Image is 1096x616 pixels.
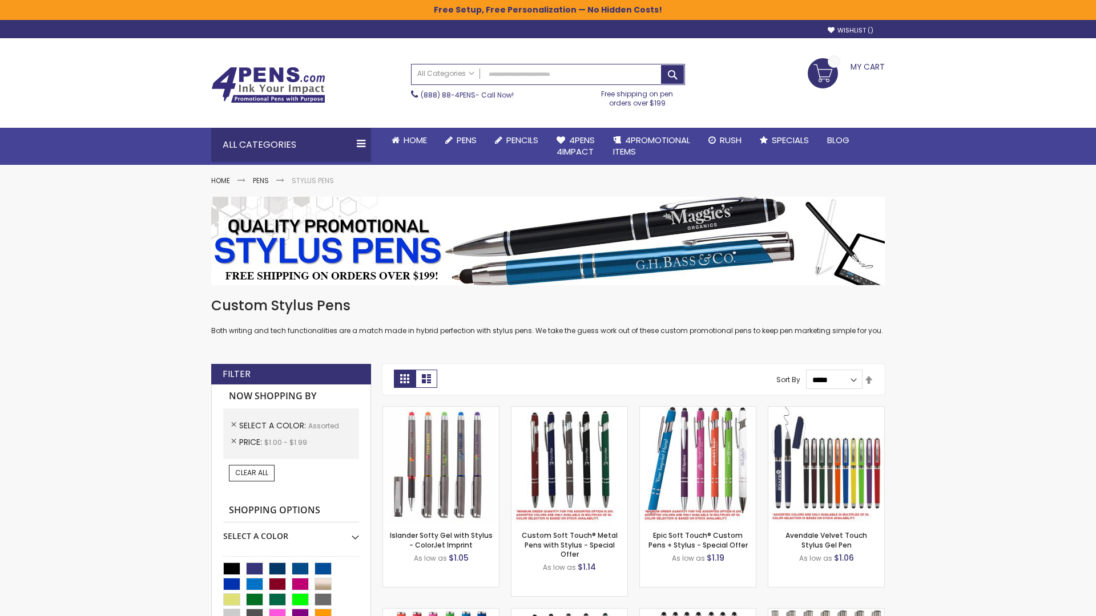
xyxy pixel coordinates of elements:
[590,85,686,108] div: Free shipping on pen orders over $199
[211,197,885,285] img: Stylus Pens
[223,522,359,542] div: Select A Color
[648,530,748,549] a: Epic Soft Touch® Custom Pens + Stylus - Special Offer
[436,128,486,153] a: Pens
[211,67,325,103] img: 4Pens Custom Pens and Promotional Products
[604,128,699,165] a: 4PROMOTIONALITEMS
[799,553,832,563] span: As low as
[640,406,756,416] a: 4P-MS8B-Assorted
[511,407,627,522] img: Custom Soft Touch® Metal Pens with Stylus-Assorted
[449,552,469,564] span: $1.05
[394,370,416,388] strong: Grid
[229,465,275,481] a: Clear All
[522,530,618,558] a: Custom Soft Touch® Metal Pens with Stylus - Special Offer
[547,128,604,165] a: 4Pens4impact
[211,176,230,185] a: Home
[707,552,724,564] span: $1.19
[457,134,477,146] span: Pens
[211,297,885,315] h1: Custom Stylus Pens
[768,406,884,416] a: Avendale Velvet Touch Stylus Gel Pen-Assorted
[818,128,859,153] a: Blog
[672,553,705,563] span: As low as
[223,384,359,408] strong: Now Shopping by
[390,530,493,549] a: Islander Softy Gel with Stylus - ColorJet Imprint
[412,64,480,83] a: All Categories
[543,562,576,572] span: As low as
[308,421,339,431] span: Assorted
[417,69,474,78] span: All Categories
[421,90,514,100] span: - Call Now!
[382,128,436,153] a: Home
[383,407,499,522] img: Islander Softy Gel with Stylus - ColorJet Imprint-Assorted
[768,407,884,522] img: Avendale Velvet Touch Stylus Gel Pen-Assorted
[239,436,264,448] span: Price
[211,297,885,336] div: Both writing and tech functionalities are a match made in hybrid perfection with stylus pens. We ...
[511,406,627,416] a: Custom Soft Touch® Metal Pens with Stylus-Assorted
[557,134,595,157] span: 4Pens 4impact
[772,134,809,146] span: Specials
[720,134,742,146] span: Rush
[404,134,427,146] span: Home
[506,134,538,146] span: Pencils
[223,368,251,380] strong: Filter
[828,26,873,35] a: Wishlist
[699,128,751,153] a: Rush
[640,407,756,522] img: 4P-MS8B-Assorted
[383,406,499,416] a: Islander Softy Gel with Stylus - ColorJet Imprint-Assorted
[292,176,334,185] strong: Stylus Pens
[253,176,269,185] a: Pens
[578,561,596,573] span: $1.14
[486,128,547,153] a: Pencils
[834,552,854,564] span: $1.06
[211,128,371,162] div: All Categories
[421,90,476,100] a: (888) 88-4PENS
[751,128,818,153] a: Specials
[776,375,800,384] label: Sort By
[785,530,867,549] a: Avendale Velvet Touch Stylus Gel Pen
[414,553,447,563] span: As low as
[223,499,359,523] strong: Shopping Options
[264,437,307,447] span: $1.00 - $1.99
[827,134,849,146] span: Blog
[239,420,308,431] span: Select A Color
[613,134,690,157] span: 4PROMOTIONAL ITEMS
[235,468,268,477] span: Clear All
